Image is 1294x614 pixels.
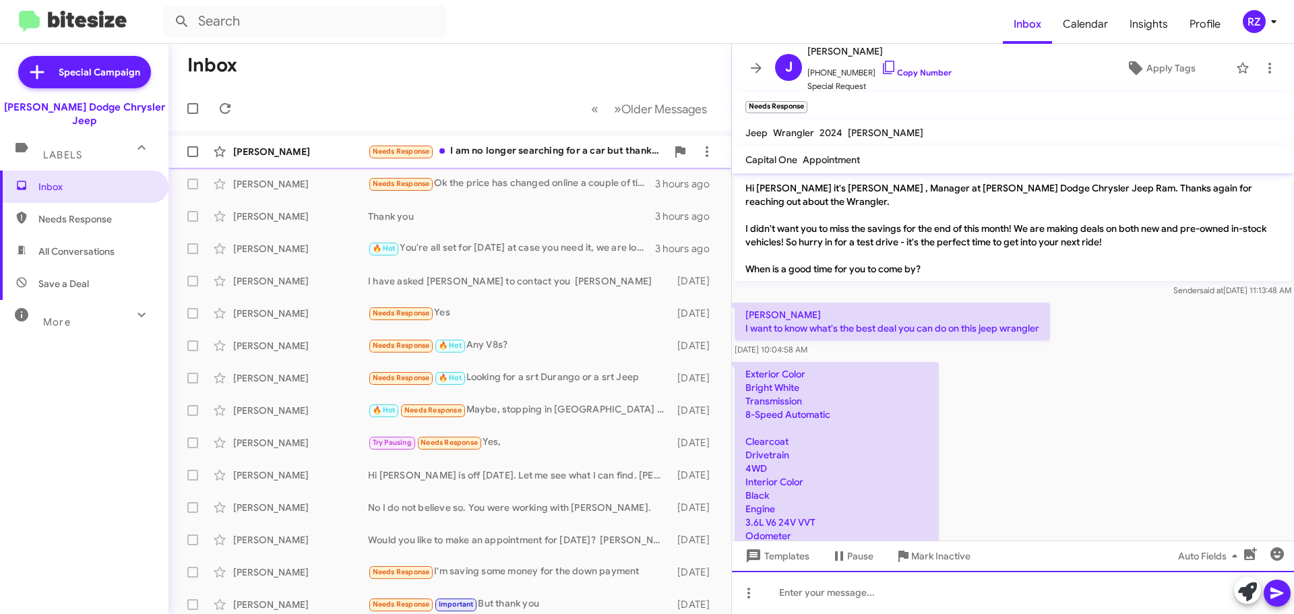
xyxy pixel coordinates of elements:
[655,177,720,191] div: 3 hours ago
[233,598,368,611] div: [PERSON_NAME]
[584,95,715,123] nav: Page navigation example
[373,179,430,188] span: Needs Response
[1179,5,1231,44] a: Profile
[368,501,671,514] div: No I do not believe so. You were working with [PERSON_NAME].
[671,501,720,514] div: [DATE]
[59,65,140,79] span: Special Campaign
[655,242,720,255] div: 3 hours ago
[1173,285,1291,295] span: Sender [DATE] 11:13:48 AM
[233,371,368,385] div: [PERSON_NAME]
[439,341,462,350] span: 🔥 Hot
[614,100,621,117] span: »
[1178,544,1243,568] span: Auto Fields
[38,180,153,193] span: Inbox
[368,564,671,580] div: I'm saving some money for the down payment
[671,533,720,547] div: [DATE]
[38,212,153,226] span: Needs Response
[38,245,115,258] span: All Conversations
[655,210,720,223] div: 3 hours ago
[233,339,368,352] div: [PERSON_NAME]
[1231,10,1279,33] button: RZ
[233,404,368,417] div: [PERSON_NAME]
[820,544,884,568] button: Pause
[373,567,430,576] span: Needs Response
[233,177,368,191] div: [PERSON_NAME]
[233,533,368,547] div: [PERSON_NAME]
[368,210,655,223] div: Thank you
[233,145,368,158] div: [PERSON_NAME]
[732,544,820,568] button: Templates
[368,533,671,547] div: Would you like to make an appointment for [DATE]? [PERSON_NAME]
[735,344,807,355] span: [DATE] 10:04:58 AM
[1146,56,1196,80] span: Apply Tags
[671,468,720,482] div: [DATE]
[368,402,671,418] div: Maybe, stopping in [GEOGRAPHIC_DATA] first
[233,501,368,514] div: [PERSON_NAME]
[671,307,720,320] div: [DATE]
[18,56,151,88] a: Special Campaign
[671,565,720,579] div: [DATE]
[233,468,368,482] div: [PERSON_NAME]
[583,95,607,123] button: Previous
[745,154,797,166] span: Capital One
[847,544,873,568] span: Pause
[1091,56,1229,80] button: Apply Tags
[745,101,807,113] small: Needs Response
[591,100,598,117] span: «
[368,435,671,450] div: Yes,
[373,600,430,609] span: Needs Response
[368,338,671,353] div: Any V8s?
[671,339,720,352] div: [DATE]
[743,544,809,568] span: Templates
[1167,544,1254,568] button: Auto Fields
[373,341,430,350] span: Needs Response
[233,274,368,288] div: [PERSON_NAME]
[421,438,478,447] span: Needs Response
[1003,5,1052,44] a: Inbox
[368,241,655,256] div: You're all set for [DATE] at case you need it, we are located at [STREET_ADDRESS].
[606,95,715,123] button: Next
[1200,285,1223,295] span: said at
[373,244,396,253] span: 🔥 Hot
[368,144,667,159] div: I am no longer searching for a car but thank you!
[884,544,981,568] button: Mark Inactive
[43,149,82,161] span: Labels
[820,127,842,139] span: 2024
[233,307,368,320] div: [PERSON_NAME]
[848,127,923,139] span: [PERSON_NAME]
[368,274,671,288] div: I have asked [PERSON_NAME] to contact you [PERSON_NAME]
[373,406,396,415] span: 🔥 Hot
[1119,5,1179,44] a: Insights
[745,127,768,139] span: Jeep
[671,371,720,385] div: [DATE]
[233,242,368,255] div: [PERSON_NAME]
[43,316,71,328] span: More
[773,127,814,139] span: Wrangler
[911,544,970,568] span: Mark Inactive
[368,176,655,191] div: Ok the price has changed online a couple of times so good to know
[404,406,462,415] span: Needs Response
[368,596,671,612] div: But thank you
[1243,10,1266,33] div: RZ
[735,303,1050,340] p: [PERSON_NAME] I want to know what's the best deal you can do on this jeep wrangler
[368,468,671,482] div: Hi [PERSON_NAME] is off [DATE]. Let me see what I can find. [PERSON_NAME]
[368,370,671,386] div: Looking for a srt Durango or a srt Jeep
[38,277,89,290] span: Save a Deal
[373,147,430,156] span: Needs Response
[881,67,952,78] a: Copy Number
[187,55,237,76] h1: Inbox
[785,57,793,78] span: J
[1052,5,1119,44] a: Calendar
[807,80,952,93] span: Special Request
[807,43,952,59] span: [PERSON_NAME]
[671,436,720,450] div: [DATE]
[621,102,707,117] span: Older Messages
[671,274,720,288] div: [DATE]
[373,373,430,382] span: Needs Response
[233,565,368,579] div: [PERSON_NAME]
[671,598,720,611] div: [DATE]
